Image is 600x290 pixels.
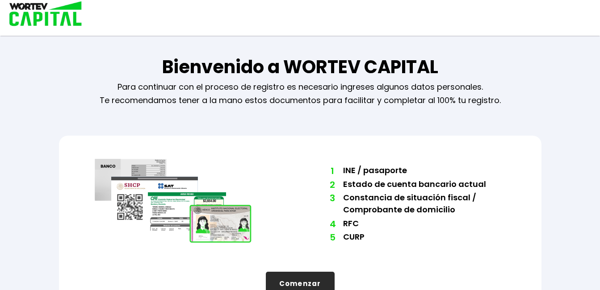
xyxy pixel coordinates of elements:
li: Estado de cuenta bancario actual [343,178,506,192]
span: 3 [330,191,334,205]
h1: Bienvenido a WORTEV CAPITAL [162,54,438,80]
p: Para continuar con el proceso de registro es necesario ingreses algunos datos personales. Te reco... [100,80,501,107]
li: RFC [343,217,506,231]
li: Constancia de situación fiscal / Comprobante de domicilio [343,191,506,217]
span: 5 [330,231,334,244]
li: CURP [343,231,506,244]
span: 2 [330,178,334,191]
span: 1 [330,164,334,178]
span: 4 [330,217,334,231]
li: INE / pasaporte [343,164,506,178]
